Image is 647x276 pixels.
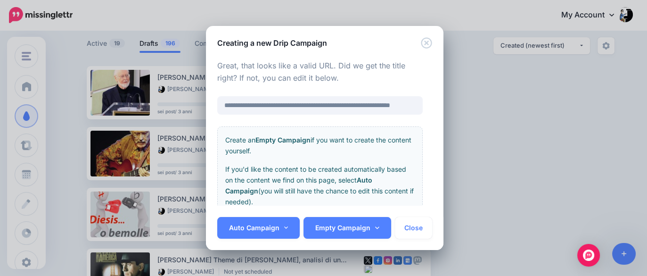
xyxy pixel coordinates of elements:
p: If you'd like the content to be created automatically based on the content we find on this page, ... [225,164,415,207]
b: Empty Campaign [255,136,311,144]
a: Auto Campaign [217,217,300,239]
a: Empty Campaign [303,217,391,239]
p: Create an if you want to create the content yourself. [225,134,415,156]
button: Close [421,37,432,49]
p: Great, that looks like a valid URL. Did we get the title right? If not, you can edit it below. [217,60,423,84]
h5: Creating a new Drip Campaign [217,37,327,49]
button: Close [395,217,432,239]
div: Open Intercom Messenger [577,244,600,267]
